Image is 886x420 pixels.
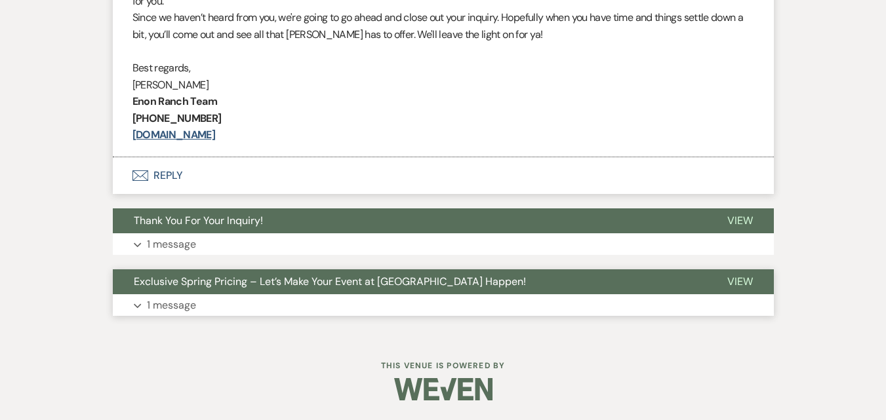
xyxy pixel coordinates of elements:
[132,111,222,125] strong: [PHONE_NUMBER]
[113,208,706,233] button: Thank You For Your Inquiry!
[132,128,216,142] a: [DOMAIN_NAME]
[706,269,774,294] button: View
[394,366,493,412] img: Weven Logo
[113,269,706,294] button: Exclusive Spring Pricing – Let’s Make Your Event at [GEOGRAPHIC_DATA] Happen!
[132,94,217,108] strong: Enon Ranch Team
[727,275,753,288] span: View
[113,294,774,316] button: 1 message
[706,208,774,233] button: View
[132,77,754,94] p: [PERSON_NAME]
[147,297,196,314] p: 1 message
[132,9,754,43] p: Since we haven’t heard from you, we're going to go ahead and close out your inquiry. Hopefully wh...
[113,233,774,256] button: 1 message
[147,236,196,253] p: 1 message
[727,214,753,227] span: View
[113,157,774,194] button: Reply
[132,60,754,77] p: Best regards,
[134,214,263,227] span: Thank You For Your Inquiry!
[134,275,526,288] span: Exclusive Spring Pricing – Let’s Make Your Event at [GEOGRAPHIC_DATA] Happen!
